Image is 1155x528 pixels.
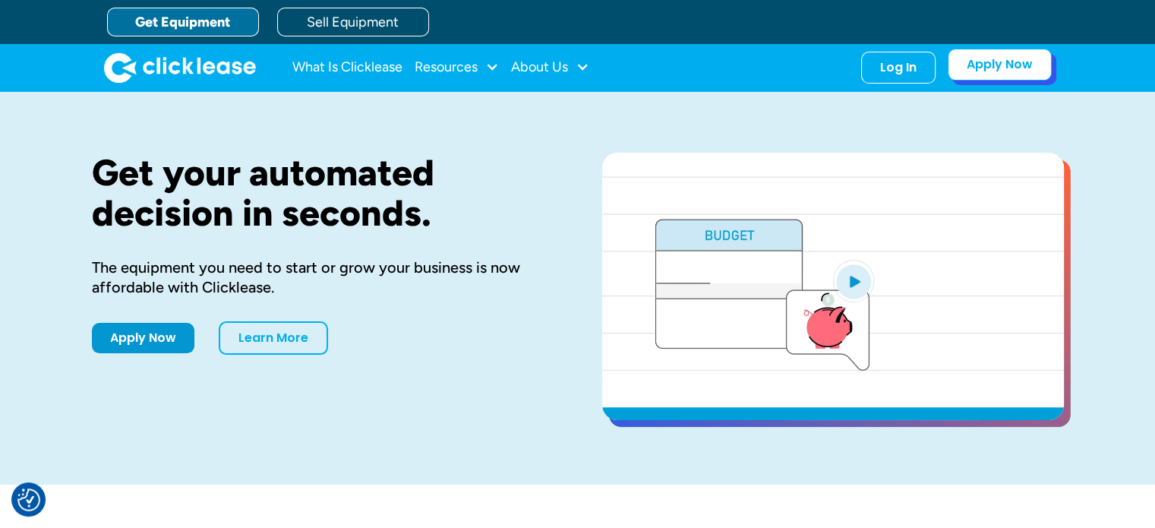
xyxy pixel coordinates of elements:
[17,488,40,511] img: Revisit consent button
[415,52,499,83] div: Resources
[219,321,328,355] a: Learn More
[880,60,917,75] div: Log In
[92,258,554,297] div: The equipment you need to start or grow your business is now affordable with Clicklease.
[277,8,429,36] a: Sell Equipment
[104,52,256,83] img: Clicklease logo
[833,260,874,302] img: Blue play button logo on a light blue circular background
[104,52,256,83] a: home
[107,8,259,36] a: Get Equipment
[17,488,40,511] button: Consent Preferences
[292,52,402,83] a: What Is Clicklease
[92,323,194,353] a: Apply Now
[948,49,1052,81] a: Apply Now
[92,153,554,233] h1: Get your automated decision in seconds.
[602,153,1064,420] a: open lightbox
[511,52,589,83] div: About Us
